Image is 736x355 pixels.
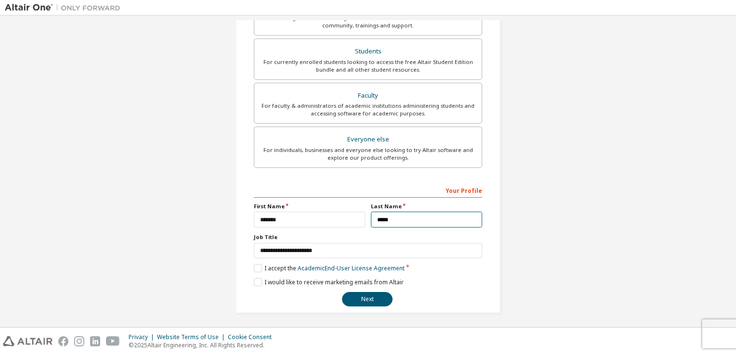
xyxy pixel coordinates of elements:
[74,336,84,346] img: instagram.svg
[254,182,482,198] div: Your Profile
[228,333,277,341] div: Cookie Consent
[129,333,157,341] div: Privacy
[260,58,476,74] div: For currently enrolled students looking to access the free Altair Student Edition bundle and all ...
[254,278,404,286] label: I would like to receive marketing emails from Altair
[260,45,476,58] div: Students
[260,133,476,146] div: Everyone else
[5,3,125,13] img: Altair One
[3,336,53,346] img: altair_logo.svg
[260,102,476,117] div: For faculty & administrators of academic institutions administering students and accessing softwa...
[254,264,405,272] label: I accept the
[58,336,68,346] img: facebook.svg
[371,203,482,210] label: Last Name
[260,14,476,29] div: For existing customers looking to access software downloads, HPC resources, community, trainings ...
[157,333,228,341] div: Website Terms of Use
[254,203,365,210] label: First Name
[260,146,476,162] div: For individuals, businesses and everyone else looking to try Altair software and explore our prod...
[254,233,482,241] label: Job Title
[90,336,100,346] img: linkedin.svg
[298,264,405,272] a: Academic End-User License Agreement
[342,292,393,306] button: Next
[129,341,277,349] p: © 2025 Altair Engineering, Inc. All Rights Reserved.
[106,336,120,346] img: youtube.svg
[260,89,476,102] div: Faculty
